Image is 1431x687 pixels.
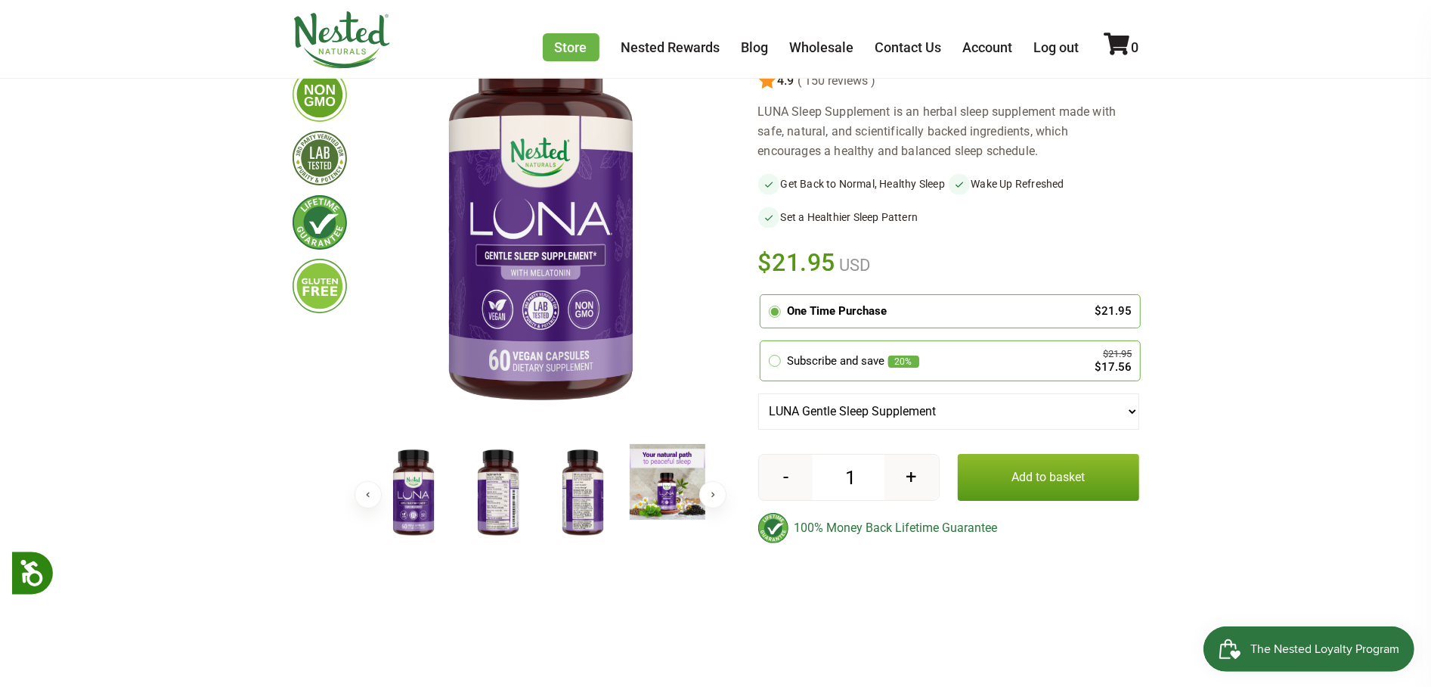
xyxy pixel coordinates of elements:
span: USD [835,256,870,275]
a: Nested Rewards [621,39,720,55]
img: thirdpartytested [293,131,347,185]
img: badge-lifetimeguarantee-color.svg [758,513,788,543]
a: Account [963,39,1013,55]
img: star.svg [758,72,776,90]
img: lifetimeguarantee [293,195,347,250]
iframe: Button to open loyalty program pop-up [1203,626,1416,672]
li: Get Back to Normal, Healthy Sleep [758,173,949,194]
a: 0 [1104,39,1139,55]
span: $21.95 [758,246,836,279]
a: Blog [742,39,769,55]
a: Log out [1034,39,1079,55]
li: Set a Healthier Sleep Pattern [758,207,949,228]
button: + [884,455,938,500]
div: LUNA Sleep Supplement is an herbal sleep supplement made with safe, natural, and scientifically b... [758,102,1139,161]
img: LUNA Gentle Sleep Supplement [460,444,536,542]
img: LUNA Gentle Sleep Supplement [630,444,705,520]
img: LUNA Gentle Sleep Supplement [545,444,621,542]
span: 4.9 [776,74,794,88]
button: Next [699,481,726,508]
button: - [759,455,813,500]
div: 100% Money Back Lifetime Guarantee [758,513,1139,543]
li: Wake Up Refreshed [949,173,1139,194]
img: Nested Naturals [293,11,391,69]
button: Add to basket [958,454,1139,501]
span: 0 [1132,39,1139,55]
img: LUNA Gentle Sleep Supplement [376,444,451,542]
a: Contact Us [875,39,942,55]
a: Store [543,33,599,61]
span: ( 150 reviews ) [794,74,876,88]
img: glutenfree [293,259,347,313]
a: Wholesale [790,39,854,55]
img: gmofree [293,67,347,122]
button: Previous [355,481,382,508]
